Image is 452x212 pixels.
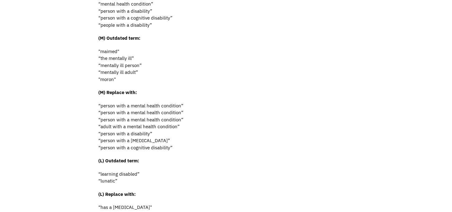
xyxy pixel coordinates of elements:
strong: (L) Outdated term: [98,158,139,164]
p: “learning disabled” “lunatic” [98,171,354,185]
p: "maimed" “the mentally ill” “mentally ill person” “mentally ill adult” "moron" [98,48,354,83]
p: “person with a mental health condition” “person with a mental health condition” “person with a me... [98,102,354,151]
strong: (M) Outdated term: [98,35,140,41]
strong: (M) Replace with: [98,89,137,95]
strong: (L) Replace with: [98,191,136,197]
